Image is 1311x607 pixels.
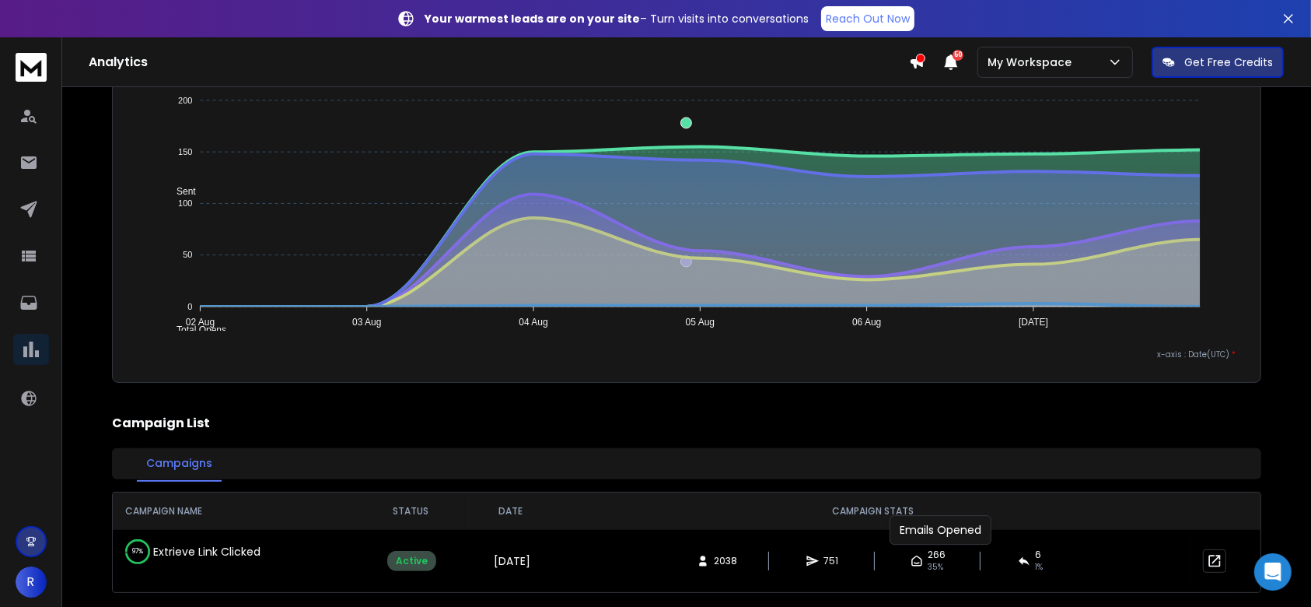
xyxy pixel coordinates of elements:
[988,54,1078,70] p: My Workspace
[137,446,222,482] button: Campaigns
[183,250,192,259] tspan: 50
[112,414,1261,433] h2: Campaign List
[826,11,910,26] p: Reach Out Now
[132,544,143,560] p: 97 %
[465,530,555,592] td: [DATE]
[928,549,946,561] span: 266
[1184,54,1273,70] p: Get Free Credits
[16,567,47,598] button: R
[1254,553,1292,591] div: Open Intercom Messenger
[188,302,193,311] tspan: 0
[352,317,381,328] tspan: 03 Aug
[686,317,715,328] tspan: 05 Aug
[821,6,914,31] a: Reach Out Now
[1152,47,1284,78] button: Get Free Credits
[852,317,881,328] tspan: 06 Aug
[165,186,196,197] span: Sent
[928,561,943,574] span: 35 %
[16,53,47,82] img: logo
[138,349,1236,360] p: x-axis : Date(UTC)
[178,96,192,105] tspan: 200
[165,325,226,335] span: Total Opens
[890,515,991,545] div: Emails Opened
[425,11,809,26] p: – Turn visits into conversations
[555,493,1190,530] th: CAMPAIGN STATS
[465,493,555,530] th: DATE
[387,551,436,571] div: Active
[1035,561,1043,574] span: 1 %
[178,147,192,156] tspan: 150
[89,53,909,72] h1: Analytics
[178,198,192,208] tspan: 100
[425,11,640,26] strong: Your warmest leads are on your site
[113,493,356,530] th: CAMPAIGN NAME
[953,50,963,61] span: 50
[823,555,839,567] span: 751
[356,493,466,530] th: STATUS
[1035,549,1041,561] span: 6
[113,530,356,574] td: Extrieve Link Clicked
[714,555,737,567] span: 2038
[186,317,215,328] tspan: 02 Aug
[519,317,548,328] tspan: 04 Aug
[1019,317,1048,328] tspan: [DATE]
